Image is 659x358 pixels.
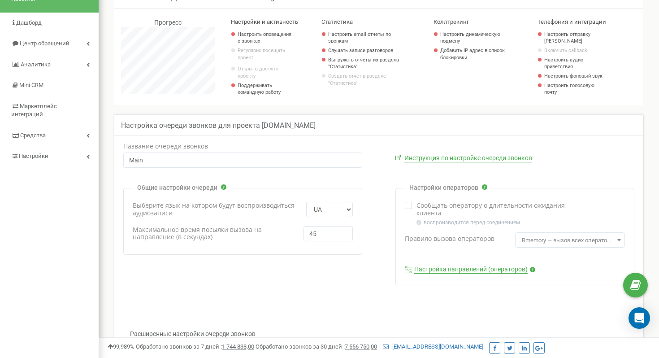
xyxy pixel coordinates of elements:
span: Настройки [19,153,48,159]
span: Статистика [321,18,353,25]
a: Добавить IP адрес в список блокировки [440,47,507,61]
span: Прогресс [154,19,182,26]
p: воспроизводится перед соединением [416,219,625,226]
a: Настроить оповещения о звонках [238,31,295,45]
p: Настройки операторов [409,184,478,192]
h5: Настройка очереди звонков для проекта [DOMAIN_NAME] [121,122,316,130]
p: Поддерживать командную работу [238,82,295,96]
span: Дашборд [16,19,42,26]
span: Обработано звонков за 30 дней : [256,343,377,350]
a: Настроить динамическую подмену [440,31,507,45]
div: Open Intercom Messenger [629,307,650,329]
label: Название очереди звонков [123,143,314,150]
span: Rmemory — вызов всех операторов по кругу. Звонок поступает после оператора, который ответил крайним [515,232,625,248]
a: Выгружать отчеты из раздела "Статистика" [328,57,400,70]
a: Инструкция по настройке очереди звонков [404,154,532,162]
a: Настроить аудио приветствия [544,57,606,70]
span: Mini CRM [19,82,43,88]
a: Настроить фоновый звук [544,73,606,80]
span: Средства [20,132,46,139]
a: Слушать записи разговоров [328,47,400,54]
a: Включить callback [544,47,606,54]
a: Настроить email отчеты по звонкам [328,31,400,45]
p: Общие настройки очереди [137,184,217,192]
span: 99,989% [108,343,134,350]
u: 7 556 750,00 [345,343,377,350]
a: Настройка направлений (операторов) [414,266,528,274]
span: Обработано звонков за 7 дней : [136,343,254,350]
label: Сообщать оператору о длительности ожидания клиента [416,202,583,217]
p: Расширенные настройки очереди звонков [130,330,625,338]
a: Создать отчет в разделе "Статистика" [328,73,400,87]
span: Маркетплейс интеграций [11,103,57,118]
span: Центр обращений [20,40,69,47]
label: Правило вызова операторов [405,235,515,243]
span: Коллтрекинг [434,18,469,25]
label: Выберите язык на котором будут воспроизводиться аудиозаписи [133,202,297,217]
span: Rmemory — вызов всех операторов по кругу. Звонок поступает после оператора, который ответил крайним [518,234,622,247]
p: Регулярно посещать проект [238,47,295,61]
u: 1 744 838,00 [222,343,254,350]
a: Настроить отправку [PERSON_NAME] [544,31,606,45]
a: Открыть доступ к проекту [238,65,295,79]
span: Настройки и активность [231,18,298,25]
a: [EMAIL_ADDRESS][DOMAIN_NAME] [383,343,483,350]
span: Телефония и интеграции [538,18,606,25]
span: Аналитика [21,61,51,68]
label: Максимальное время посылки вызова на направление (в секундах) [133,226,295,241]
a: Настроить голосовую почту [544,82,606,96]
